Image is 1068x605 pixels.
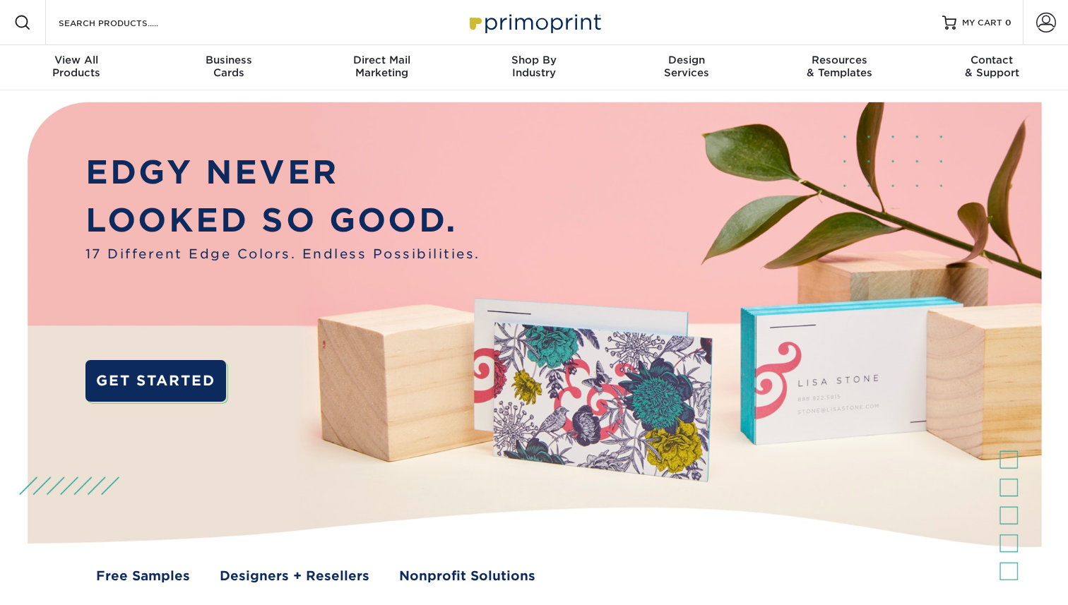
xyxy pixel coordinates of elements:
[458,45,610,90] a: Shop ByIndustry
[915,45,1068,90] a: Contact& Support
[85,148,480,196] p: EDGY NEVER
[763,45,915,90] a: Resources& Templates
[96,566,190,585] a: Free Samples
[915,54,1068,66] span: Contact
[1005,18,1011,28] span: 0
[463,7,605,37] img: Primoprint
[305,54,458,66] span: Direct Mail
[305,45,458,90] a: Direct MailMarketing
[399,566,535,585] a: Nonprofit Solutions
[153,54,305,79] div: Cards
[85,196,480,244] p: LOOKED SO GOOD.
[962,17,1002,29] span: MY CART
[915,54,1068,79] div: & Support
[305,54,458,79] div: Marketing
[153,54,305,66] span: Business
[610,45,763,90] a: DesignServices
[85,244,480,263] span: 17 Different Edge Colors. Endless Possibilities.
[610,54,763,79] div: Services
[763,54,915,66] span: Resources
[610,54,763,66] span: Design
[458,54,610,66] span: Shop By
[458,54,610,79] div: Industry
[153,45,305,90] a: BusinessCards
[57,14,195,31] input: SEARCH PRODUCTS.....
[220,566,369,585] a: Designers + Resellers
[763,54,915,79] div: & Templates
[85,360,226,402] a: GET STARTED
